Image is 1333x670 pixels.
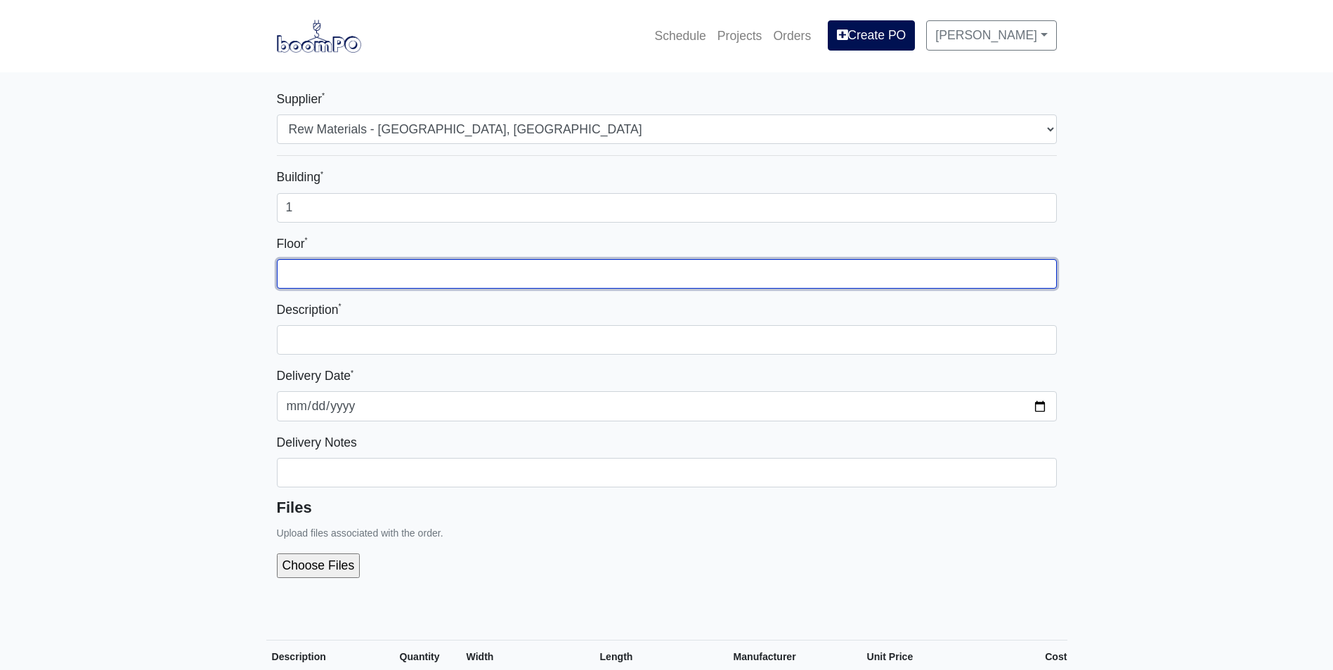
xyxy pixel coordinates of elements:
a: Projects [712,20,768,51]
a: Orders [767,20,817,51]
input: Choose Files [277,553,511,577]
label: Delivery Notes [277,433,357,452]
h5: Files [277,499,1057,517]
small: Upload files associated with the order. [277,527,443,539]
label: Delivery Date [277,366,354,386]
input: mm-dd-yyyy [277,391,1057,421]
label: Supplier [277,89,325,109]
span: Description [272,651,326,662]
label: Building [277,167,324,187]
a: Create PO [828,20,915,50]
a: Schedule [649,20,711,51]
img: boomPO [277,20,361,52]
label: Floor [277,234,308,254]
a: [PERSON_NAME] [926,20,1056,50]
label: Description [277,300,342,320]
